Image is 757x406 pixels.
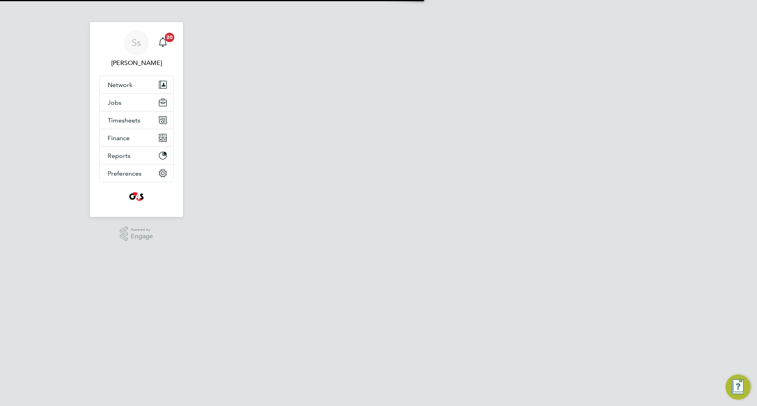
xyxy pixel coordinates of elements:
[99,58,173,68] span: Sherrie simons
[108,134,130,142] span: Finance
[108,152,131,159] span: Reports
[99,190,173,203] a: Go to home page
[132,37,141,48] span: Ss
[100,165,173,182] button: Preferences
[100,147,173,164] button: Reports
[100,129,173,146] button: Finance
[155,30,171,55] a: 20
[165,33,174,42] span: 20
[131,226,153,233] span: Powered by
[90,22,183,217] nav: Main navigation
[108,170,142,177] span: Preferences
[99,30,173,68] a: Ss[PERSON_NAME]
[127,190,146,203] img: g4s3-logo-retina.png
[108,99,121,106] span: Jobs
[725,374,751,400] button: Engage Resource Center
[120,226,153,241] a: Powered byEngage
[108,81,132,89] span: Network
[100,94,173,111] button: Jobs
[108,117,140,124] span: Timesheets
[100,111,173,129] button: Timesheets
[131,233,153,240] span: Engage
[100,76,173,93] button: Network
